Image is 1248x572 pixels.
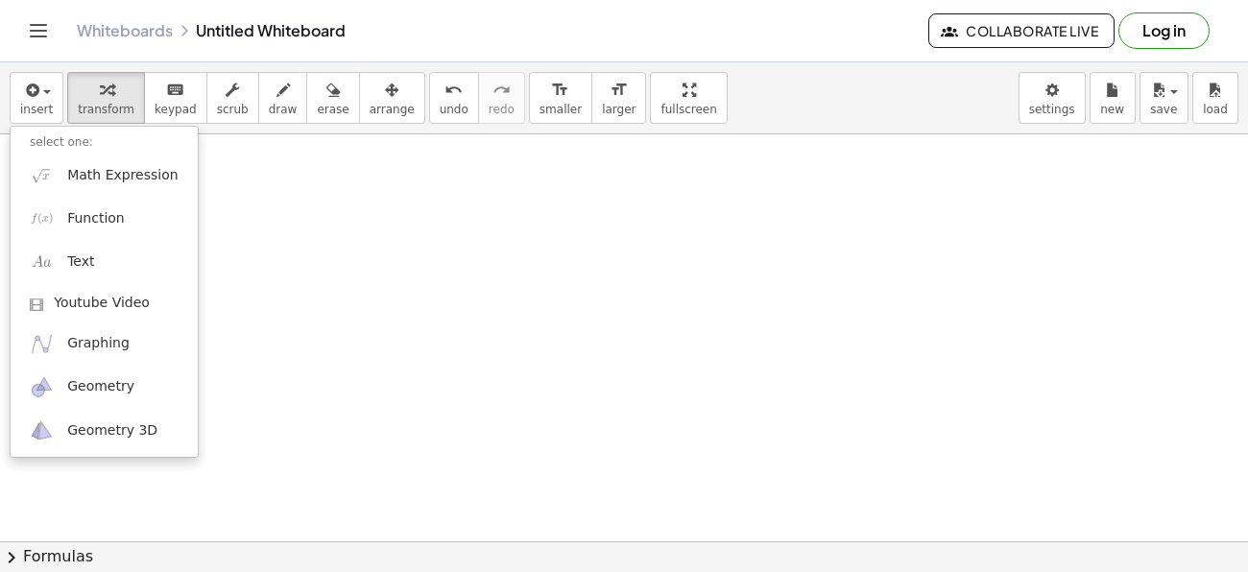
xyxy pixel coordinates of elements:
[610,79,628,102] i: format_size
[125,175,509,463] iframe: A Quiet Place But My Mic Plays Random Sounds...
[206,72,259,124] button: scrub
[155,103,197,116] span: keypad
[359,72,425,124] button: arrange
[551,79,569,102] i: format_size
[540,103,582,116] span: smaller
[660,103,716,116] span: fullscreen
[67,421,157,441] span: Geometry 3D
[20,103,53,116] span: insert
[928,13,1115,48] button: Collaborate Live
[67,166,178,185] span: Math Expression
[317,103,348,116] span: erase
[1118,12,1210,49] button: Log in
[1150,103,1177,116] span: save
[945,22,1098,39] span: Collaborate Live
[1100,103,1124,116] span: new
[10,72,63,124] button: insert
[258,72,308,124] button: draw
[489,103,515,116] span: redo
[11,409,198,452] a: Geometry 3D
[166,79,184,102] i: keyboard
[11,154,198,197] a: Math Expression
[30,332,54,356] img: ggb-graphing.svg
[67,209,125,228] span: Function
[1019,72,1086,124] button: settings
[67,252,94,272] span: Text
[54,294,150,313] span: Youtube Video
[1090,72,1136,124] button: new
[67,334,130,353] span: Graphing
[1192,72,1238,124] button: load
[650,72,727,124] button: fullscreen
[306,72,359,124] button: erase
[30,163,54,187] img: sqrt_x.png
[444,79,463,102] i: undo
[67,72,145,124] button: transform
[30,250,54,274] img: Aa.png
[144,72,207,124] button: keyboardkeypad
[30,418,54,442] img: ggb-3d.svg
[11,197,198,240] a: Function
[1203,103,1228,116] span: load
[429,72,479,124] button: undoundo
[217,103,249,116] span: scrub
[478,72,525,124] button: redoredo
[67,377,134,396] span: Geometry
[492,79,511,102] i: redo
[30,206,54,230] img: f_x.png
[1029,103,1075,116] span: settings
[269,103,298,116] span: draw
[11,240,198,283] a: Text
[440,103,468,116] span: undo
[11,366,198,409] a: Geometry
[635,175,1019,463] iframe: ROCKIN AWAY
[591,72,646,124] button: format_sizelarger
[11,131,198,154] li: select one:
[23,15,54,46] button: Toggle navigation
[1140,72,1188,124] button: save
[11,322,198,366] a: Graphing
[602,103,636,116] span: larger
[370,103,415,116] span: arrange
[30,375,54,399] img: ggb-geometry.svg
[11,284,198,322] a: Youtube Video
[78,103,134,116] span: transform
[77,21,173,40] a: Whiteboards
[529,72,592,124] button: format_sizesmaller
